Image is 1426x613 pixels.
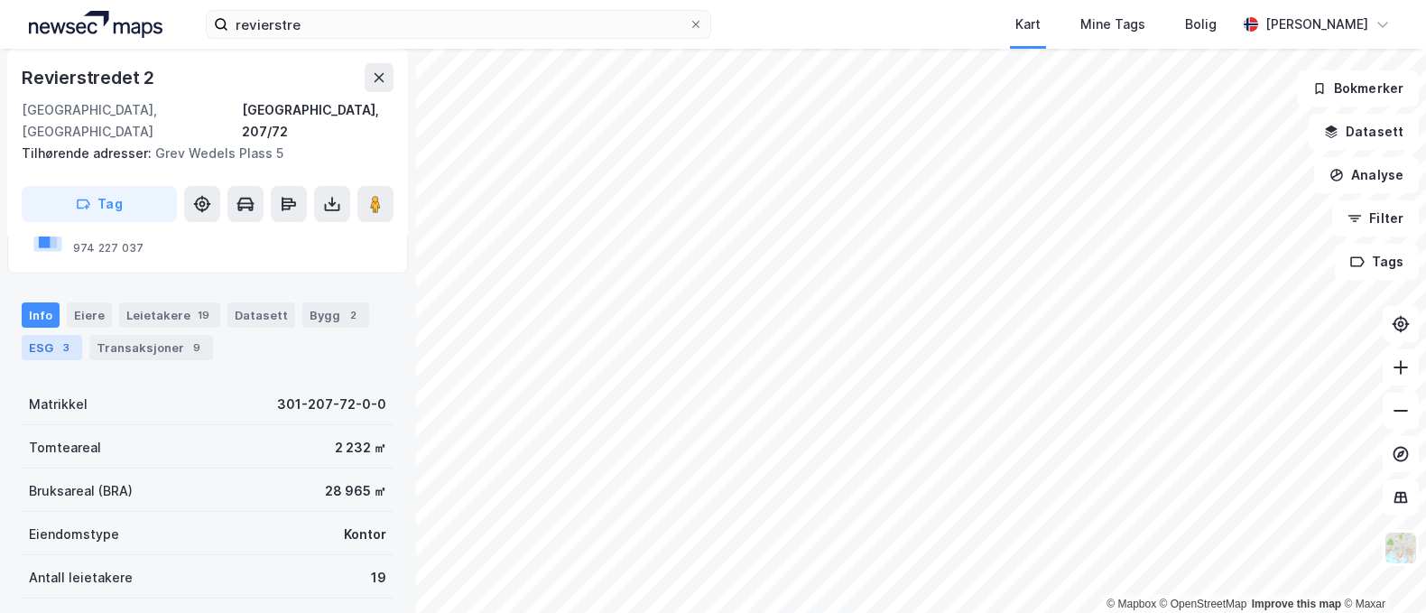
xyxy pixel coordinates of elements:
[1160,598,1247,610] a: OpenStreetMap
[22,335,82,360] div: ESG
[1314,157,1419,193] button: Analyse
[335,437,386,459] div: 2 232 ㎡
[1107,598,1156,610] a: Mapbox
[1332,200,1419,237] button: Filter
[242,99,394,143] div: [GEOGRAPHIC_DATA], 207/72
[371,567,386,589] div: 19
[73,241,144,255] div: 974 227 037
[22,143,379,164] div: Grev Wedels Plass 5
[194,306,213,324] div: 19
[22,99,242,143] div: [GEOGRAPHIC_DATA], [GEOGRAPHIC_DATA]
[29,437,101,459] div: Tomteareal
[228,11,689,38] input: Søk på adresse, matrikkel, gårdeiere, leietakere eller personer
[1297,70,1419,107] button: Bokmerker
[1015,14,1041,35] div: Kart
[302,302,369,328] div: Bygg
[277,394,386,415] div: 301-207-72-0-0
[22,63,158,92] div: Revierstredet 2
[1185,14,1217,35] div: Bolig
[29,480,133,502] div: Bruksareal (BRA)
[89,335,213,360] div: Transaksjoner
[29,524,119,545] div: Eiendomstype
[344,524,386,545] div: Kontor
[227,302,295,328] div: Datasett
[1309,114,1419,150] button: Datasett
[1252,598,1341,610] a: Improve this map
[29,11,162,38] img: logo.a4113a55bc3d86da70a041830d287a7e.svg
[1336,526,1426,613] iframe: Chat Widget
[188,339,206,357] div: 9
[22,302,60,328] div: Info
[119,302,220,328] div: Leietakere
[325,480,386,502] div: 28 965 ㎡
[29,567,133,589] div: Antall leietakere
[1265,14,1368,35] div: [PERSON_NAME]
[57,339,75,357] div: 3
[344,306,362,324] div: 2
[67,302,112,328] div: Eiere
[1080,14,1145,35] div: Mine Tags
[22,186,177,222] button: Tag
[22,145,155,161] span: Tilhørende adresser:
[1336,526,1426,613] div: Kontrollprogram for chat
[29,394,88,415] div: Matrikkel
[1335,244,1419,280] button: Tags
